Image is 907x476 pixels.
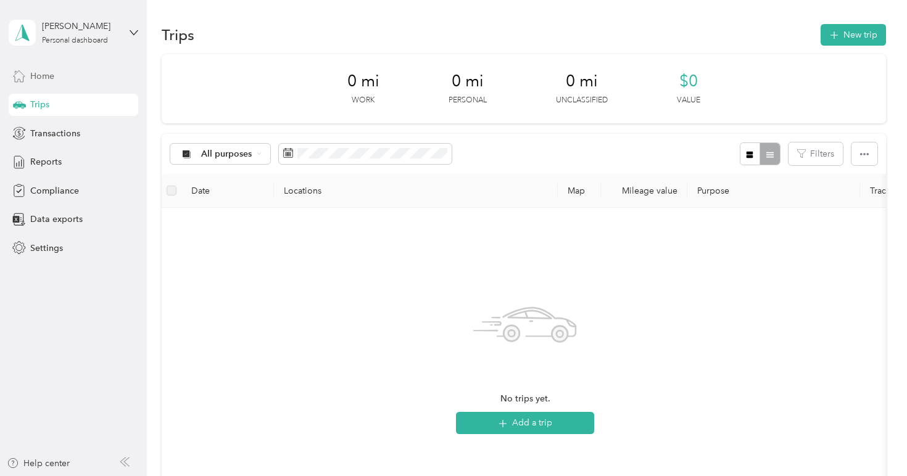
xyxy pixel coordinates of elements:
div: Personal dashboard [42,37,108,44]
p: Unclassified [556,95,608,106]
span: Settings [30,242,63,255]
span: 0 mi [566,72,598,91]
span: Data exports [30,213,83,226]
div: [PERSON_NAME] [42,20,119,33]
span: $0 [679,72,698,91]
span: 0 mi [452,72,484,91]
h1: Trips [162,28,194,41]
p: Work [352,95,375,106]
span: Transactions [30,127,80,140]
th: Locations [274,174,558,208]
span: Home [30,70,54,83]
span: No trips yet. [500,392,550,406]
th: Map [558,174,601,208]
span: Compliance [30,184,79,197]
p: Value [677,95,700,106]
th: Date [181,174,274,208]
span: Reports [30,155,62,168]
span: Trips [30,98,49,111]
th: Mileage value [601,174,687,208]
th: Purpose [687,174,860,208]
button: New trip [821,24,886,46]
button: Filters [789,142,843,165]
button: Add a trip [456,412,594,434]
iframe: Everlance-gr Chat Button Frame [838,407,907,476]
p: Personal [449,95,487,106]
button: Help center [7,457,70,470]
span: All purposes [201,150,252,158]
span: 0 mi [347,72,379,91]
